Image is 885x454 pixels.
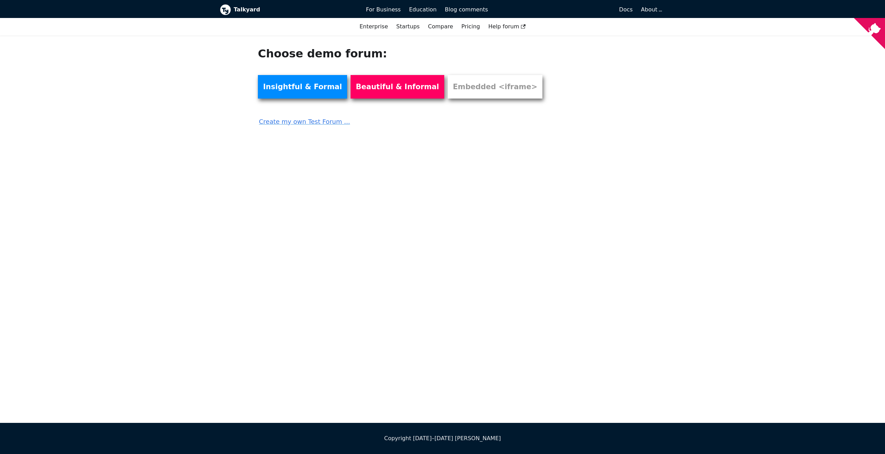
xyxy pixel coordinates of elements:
[441,4,492,16] a: Blog comments
[448,75,542,99] a: Embedded <iframe>
[366,6,401,13] span: For Business
[362,4,405,16] a: For Business
[258,75,347,99] a: Insightful & Formal
[457,21,484,33] a: Pricing
[445,6,488,13] span: Blog comments
[220,434,665,443] div: Copyright [DATE]–[DATE] [PERSON_NAME]
[405,4,441,16] a: Education
[351,75,444,99] a: Beautiful & Informal
[492,4,637,16] a: Docs
[258,112,551,127] a: Create my own Test Forum ...
[484,21,530,33] a: Help forum
[392,21,424,33] a: Startups
[619,6,633,13] span: Docs
[355,21,392,33] a: Enterprise
[234,5,356,14] b: Talkyard
[409,6,437,13] span: Education
[488,23,525,30] span: Help forum
[220,4,231,15] img: Talkyard logo
[220,4,356,15] a: Talkyard logoTalkyard
[428,23,453,30] a: Compare
[258,47,551,61] h1: Choose demo forum:
[641,6,661,13] a: About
